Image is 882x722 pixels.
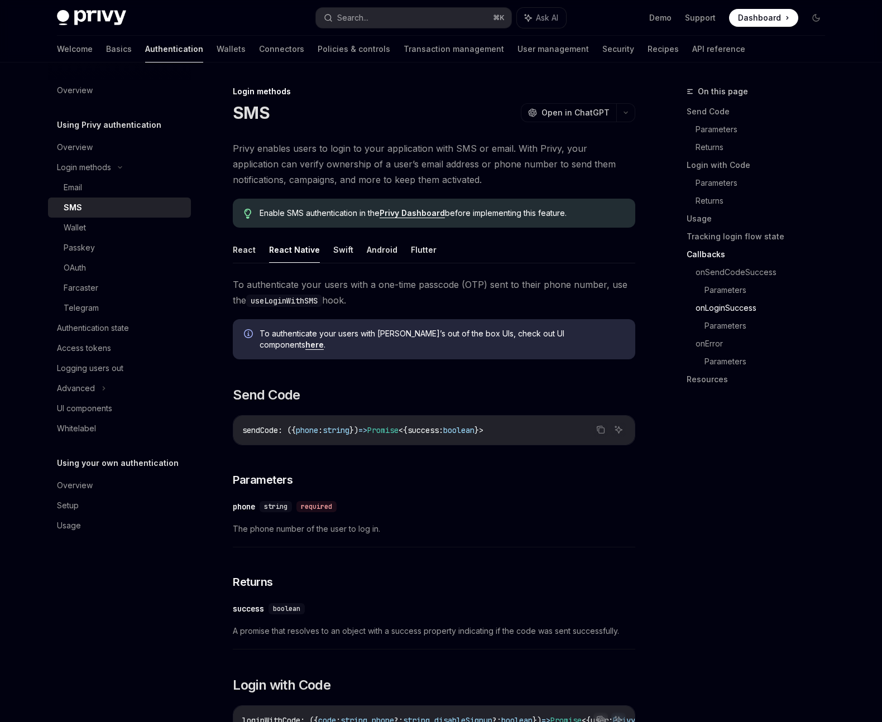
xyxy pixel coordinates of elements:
[649,12,672,23] a: Demo
[273,604,300,613] span: boolean
[233,472,293,488] span: Parameters
[246,295,322,307] code: useLoginWithSMS
[443,425,474,435] span: boolean
[48,177,191,198] a: Email
[260,328,624,350] span: To authenticate your users with [PERSON_NAME]’s out of the box UIs, check out UI components .
[611,422,626,437] button: Ask AI
[48,418,191,439] a: Whitelabel
[264,502,287,511] span: string
[367,425,399,435] span: Promise
[48,218,191,238] a: Wallet
[696,299,834,317] a: onLoginSuccess
[439,425,443,435] span: :
[696,121,834,138] a: Parameters
[57,84,93,97] div: Overview
[687,370,834,388] a: Resources
[244,329,255,340] svg: Info
[593,422,608,437] button: Copy the contents from the code block
[698,85,748,98] span: On this page
[57,321,129,335] div: Authentication state
[48,298,191,318] a: Telegram
[493,13,505,22] span: ⌘ K
[64,261,86,275] div: OAuth
[521,103,616,122] button: Open in ChatGPT
[704,317,834,335] a: Parameters
[57,456,179,470] h5: Using your own authentication
[48,80,191,100] a: Overview
[57,118,161,132] h5: Using Privy authentication
[337,11,368,25] div: Search...
[57,479,93,492] div: Overview
[48,238,191,258] a: Passkey
[687,228,834,246] a: Tracking login flow state
[64,241,95,254] div: Passkey
[48,198,191,218] a: SMS
[233,501,255,512] div: phone
[517,36,589,62] a: User management
[536,12,558,23] span: Ask AI
[687,156,834,174] a: Login with Code
[57,161,111,174] div: Login methods
[64,181,82,194] div: Email
[48,318,191,338] a: Authentication state
[57,519,81,532] div: Usage
[48,475,191,495] a: Overview
[48,495,191,516] a: Setup
[217,36,246,62] a: Wallets
[48,137,191,157] a: Overview
[244,209,252,219] svg: Tip
[687,103,834,121] a: Send Code
[479,425,483,435] span: >
[64,221,86,234] div: Wallet
[106,36,132,62] a: Basics
[57,141,93,154] div: Overview
[696,263,834,281] a: onSendCodeSuccess
[278,425,296,435] span: : ({
[233,277,635,308] span: To authenticate your users with a one-time passcode (OTP) sent to their phone number, use the hook.
[685,12,716,23] a: Support
[696,174,834,192] a: Parameters
[57,499,79,512] div: Setup
[233,574,273,590] span: Returns
[807,9,825,27] button: Toggle dark mode
[57,422,96,435] div: Whitelabel
[349,425,358,435] span: })
[57,10,126,26] img: dark logo
[333,237,353,263] button: Swift
[57,382,95,395] div: Advanced
[318,36,390,62] a: Policies & controls
[367,237,397,263] button: Android
[408,425,439,435] span: success
[233,237,256,263] button: React
[316,8,511,28] button: Search...⌘K
[233,386,300,404] span: Send Code
[57,402,112,415] div: UI components
[687,210,834,228] a: Usage
[48,398,191,418] a: UI components
[259,36,304,62] a: Connectors
[48,258,191,278] a: OAuth
[729,9,798,27] a: Dashboard
[399,425,403,435] span: <
[704,281,834,299] a: Parameters
[696,138,834,156] a: Returns
[517,8,566,28] button: Ask AI
[260,208,624,219] span: Enable SMS authentication in the before implementing this feature.
[57,362,123,375] div: Logging users out
[296,425,318,435] span: phone
[233,624,635,638] span: A promise that resolves to an object with a success property indicating if the code was sent succ...
[704,353,834,370] a: Parameters
[541,107,610,118] span: Open in ChatGPT
[64,281,98,295] div: Farcaster
[296,501,337,512] div: required
[233,676,330,694] span: Login with Code
[57,341,111,355] div: Access tokens
[474,425,479,435] span: }
[48,358,191,378] a: Logging users out
[380,208,445,218] a: Privy Dashboard
[48,516,191,536] a: Usage
[323,425,349,435] span: string
[64,201,82,214] div: SMS
[602,36,634,62] a: Security
[411,237,437,263] button: Flutter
